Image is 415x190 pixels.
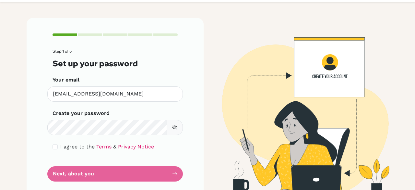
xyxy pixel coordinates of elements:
span: Step 1 of 5 [53,49,72,54]
input: Insert your email* [47,86,183,102]
span: & [113,144,116,150]
a: Terms [96,144,112,150]
a: Privacy Notice [118,144,154,150]
span: I agree to the [60,144,95,150]
label: Your email [53,76,79,84]
label: Create your password [53,109,110,117]
h3: Set up your password [53,59,178,68]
